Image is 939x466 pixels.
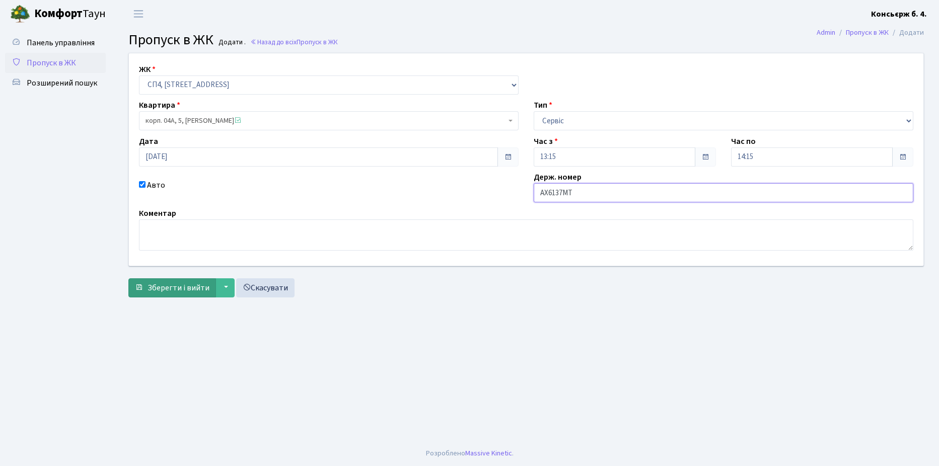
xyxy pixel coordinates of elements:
b: Комфорт [34,6,83,22]
input: АА1234АА [534,183,913,202]
img: logo.png [10,4,30,24]
label: Держ. номер [534,171,582,183]
span: Пропуск в ЖК [27,57,76,68]
span: Зберегти і вийти [148,282,209,293]
button: Зберегти і вийти [128,278,216,297]
small: Додати . [216,38,246,47]
span: Пропуск в ЖК [128,30,213,50]
button: Переключити навігацію [126,6,151,22]
div: Розроблено . [426,448,514,459]
a: Пропуск в ЖК [846,27,889,38]
label: Дата [139,135,158,147]
span: корп. 04А, 5, Беспалько Сергій Сергійович <span class='la la-check-square text-success'></span> [146,116,506,126]
a: Скасувати [236,278,295,297]
b: Консьєрж б. 4. [871,9,927,20]
a: Панель управління [5,33,106,53]
span: Пропуск в ЖК [297,37,338,47]
label: Коментар [139,207,176,219]
label: Авто [147,179,165,191]
a: Massive Kinetic [465,448,512,458]
nav: breadcrumb [802,22,939,43]
label: Квартира [139,99,180,111]
a: Admin [817,27,835,38]
a: Назад до всіхПропуск в ЖК [250,37,338,47]
a: Пропуск в ЖК [5,53,106,73]
label: Тип [534,99,552,111]
label: ЖК [139,63,156,75]
li: Додати [889,27,924,38]
span: Таун [34,6,106,23]
label: Час з [534,135,558,147]
a: Консьєрж б. 4. [871,8,927,20]
span: Панель управління [27,37,95,48]
label: Час по [731,135,756,147]
span: корп. 04А, 5, Беспалько Сергій Сергійович <span class='la la-check-square text-success'></span> [139,111,519,130]
span: Розширений пошук [27,77,97,89]
a: Розширений пошук [5,73,106,93]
